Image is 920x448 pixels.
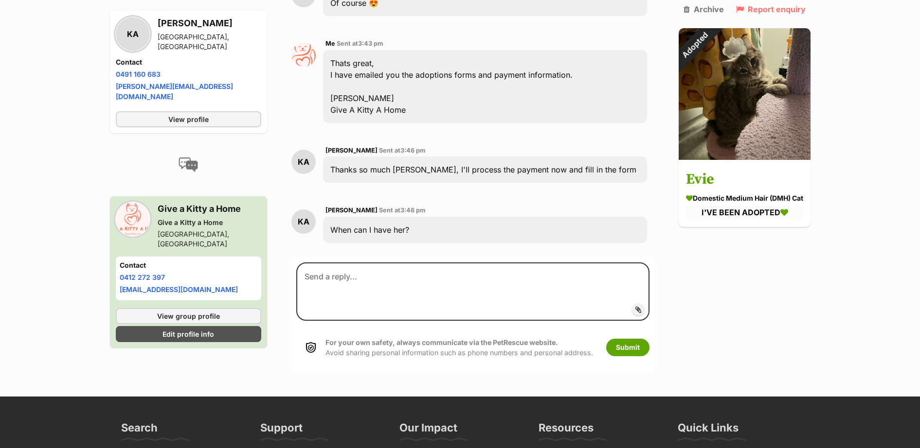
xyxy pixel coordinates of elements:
[325,338,558,346] strong: For your own safety, always communicate via the PetRescue website.
[116,111,261,127] a: View profile
[400,207,426,214] span: 3:46 pm
[260,421,303,440] h3: Support
[678,421,739,440] h3: Quick Links
[684,5,724,14] a: Archive
[291,43,316,67] img: Give a Kitty a Home profile pic
[686,206,803,220] div: I'VE BEEN ADOPTED
[686,193,803,204] div: Domestic Medium Hair (DMH) Cat
[325,337,593,358] p: Avoid sharing personal information such as phone numbers and personal address.
[116,17,150,51] div: KA
[606,339,649,356] button: Submit
[120,260,257,270] h4: Contact
[337,40,383,47] span: Sent at
[666,16,724,74] div: Adopted
[158,17,261,30] h3: [PERSON_NAME]
[323,217,647,243] div: When can I have her?
[379,207,426,214] span: Sent at
[679,28,811,160] img: Evie
[686,169,803,191] h3: Evie
[116,57,261,67] h4: Contact
[325,147,378,154] span: [PERSON_NAME]
[679,162,811,227] a: Evie Domestic Medium Hair (DMH) Cat I'VE BEEN ADOPTED
[116,202,150,236] img: Give a Kitty a Home profile pic
[736,5,806,14] a: Report enquiry
[116,308,261,324] a: View group profile
[399,421,457,440] h3: Our Impact
[157,311,220,321] span: View group profile
[679,152,811,162] a: Adopted
[539,421,594,440] h3: Resources
[179,157,198,172] img: conversation-icon-4a6f8262b818ee0b60e3300018af0b2d0b884aa5de6e9bcb8d3d4eeb1a70a7c4.svg
[291,209,316,234] div: KA
[325,207,378,214] span: [PERSON_NAME]
[400,147,426,154] span: 3:46 pm
[323,156,647,183] div: Thanks so much [PERSON_NAME], I'll process the payment now and fill in the form
[158,218,261,227] div: Give a Kitty a Home
[358,40,383,47] span: 3:43 pm
[116,70,161,78] a: 0491 160 683
[325,40,335,47] span: Me
[158,32,261,52] div: [GEOGRAPHIC_DATA], [GEOGRAPHIC_DATA]
[121,421,158,440] h3: Search
[291,150,316,174] div: KA
[323,50,647,123] div: Thats great, I have emailed you the adoptions forms and payment information. [PERSON_NAME] Give A...
[158,202,261,216] h3: Give a Kitty a Home
[116,326,261,342] a: Edit profile info
[116,82,233,101] a: [PERSON_NAME][EMAIL_ADDRESS][DOMAIN_NAME]
[120,285,238,293] a: [EMAIL_ADDRESS][DOMAIN_NAME]
[162,329,214,339] span: Edit profile info
[158,229,261,249] div: [GEOGRAPHIC_DATA], [GEOGRAPHIC_DATA]
[168,114,209,124] span: View profile
[379,147,426,154] span: Sent at
[120,273,165,281] a: 0412 272 397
